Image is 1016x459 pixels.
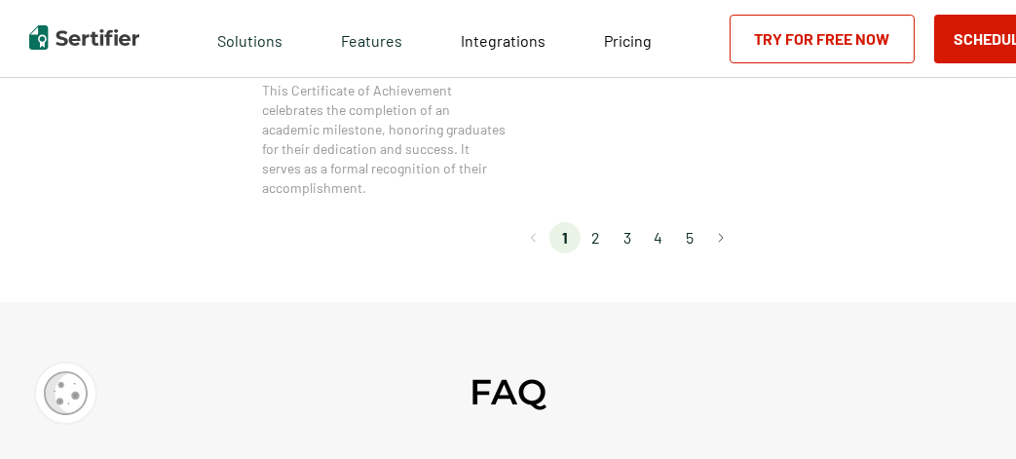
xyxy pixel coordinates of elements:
[518,222,549,253] button: Go to previous page
[29,25,139,50] img: Sertifier | Digital Credentialing Platform
[643,222,674,253] li: page 4
[604,31,652,50] span: Pricing
[44,371,88,415] img: Cookie Popup Icon
[470,370,546,413] h2: FAQ
[262,81,506,198] span: This Certificate of Achievement celebrates the completion of an academic milestone, honoring grad...
[341,26,402,51] span: Features
[581,222,612,253] li: page 2
[461,26,546,51] a: Integrations
[730,15,915,63] a: Try for Free Now
[549,222,581,253] li: page 1
[461,31,546,50] span: Integrations
[919,365,1016,459] iframe: Chat Widget
[604,26,652,51] a: Pricing
[674,222,705,253] li: page 5
[705,222,736,253] button: Go to next page
[612,222,643,253] li: page 3
[217,26,282,51] span: Solutions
